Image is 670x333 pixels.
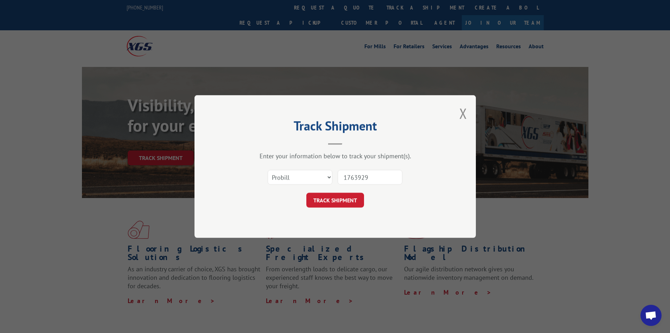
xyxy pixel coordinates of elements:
[230,152,441,160] div: Enter your information below to track your shipment(s).
[338,170,402,185] input: Number(s)
[230,121,441,134] h2: Track Shipment
[640,305,662,326] div: Open chat
[306,193,364,208] button: TRACK SHIPMENT
[459,104,467,123] button: Close modal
